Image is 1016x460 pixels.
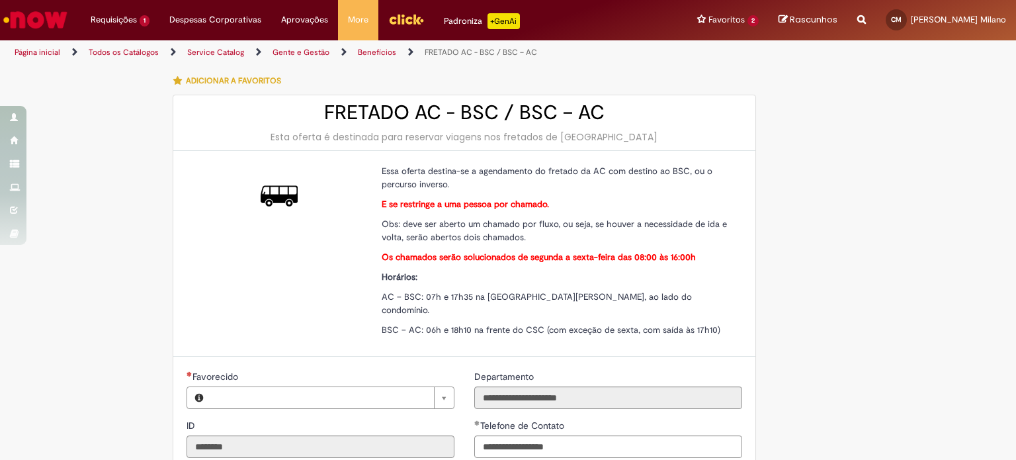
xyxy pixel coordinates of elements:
[382,218,727,243] span: Obs: deve ser aberto um chamado por fluxo, ou seja, se houver a necessidade de ida e volta, serão...
[779,14,837,26] a: Rascunhos
[382,271,417,283] strong: Horários:
[15,47,60,58] a: Página inicial
[425,47,537,58] a: FRETADO AC - BSC / BSC – AC
[382,252,696,263] strong: Os chamados serão solucionados de segunda a sexta-feira das 08:00 às 16:00h
[281,13,328,26] span: Aprovações
[444,13,520,29] div: Padroniza
[187,387,211,408] button: Favorecido, Visualizar este registro
[474,370,536,383] label: Somente leitura - Departamento
[474,420,480,426] span: Obrigatório Preenchido
[91,13,137,26] span: Requisições
[187,436,454,458] input: ID
[173,67,288,95] button: Adicionar a Favoritos
[186,75,281,86] span: Adicionar a Favoritos
[382,291,692,316] span: AC – BSC: 07h e 17h35 na [GEOGRAPHIC_DATA][PERSON_NAME], ao lado do condomínio.
[10,40,667,65] ul: Trilhas de página
[747,15,759,26] span: 2
[382,165,712,190] span: Essa oferta destina-se a agendamento do fretado da AC com destino ao BSC, ou o percurso inverso.
[273,47,329,58] a: Gente e Gestão
[187,420,198,432] span: Somente leitura - ID
[348,13,368,26] span: More
[891,15,902,24] span: CM
[911,14,1006,25] span: [PERSON_NAME] Milano
[187,371,192,377] span: Necessários
[790,13,837,26] span: Rascunhos
[382,324,720,336] span: BSC – AC: 06h e 18h10 na frente do CSC (com exceção de sexta, com saída às 17h10)
[169,13,261,26] span: Despesas Corporativas
[1,7,69,33] img: ServiceNow
[261,177,298,214] img: FRETADO AC - BSC / BSC – AC
[192,371,241,383] span: Necessários - Favorecido
[211,387,454,408] a: Limpar campo Favorecido
[388,9,424,29] img: click_logo_yellow_360x200.png
[474,436,742,458] input: Telefone de Contato
[187,102,742,124] h2: FRETADO AC - BSC / BSC – AC
[187,130,742,144] div: Esta oferta é destinada para reservar viagens nos fretados de [GEOGRAPHIC_DATA]
[187,419,198,432] label: Somente leitura - ID
[487,13,520,29] p: +GenAi
[480,420,567,432] span: Telefone de Contato
[140,15,149,26] span: 1
[89,47,159,58] a: Todos os Catálogos
[382,199,549,210] strong: E se restringe a uma pessoa por chamado.
[708,13,745,26] span: Favoritos
[358,47,396,58] a: Benefícios
[187,47,244,58] a: Service Catalog
[474,371,536,383] span: Somente leitura - Departamento
[474,387,742,409] input: Departamento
